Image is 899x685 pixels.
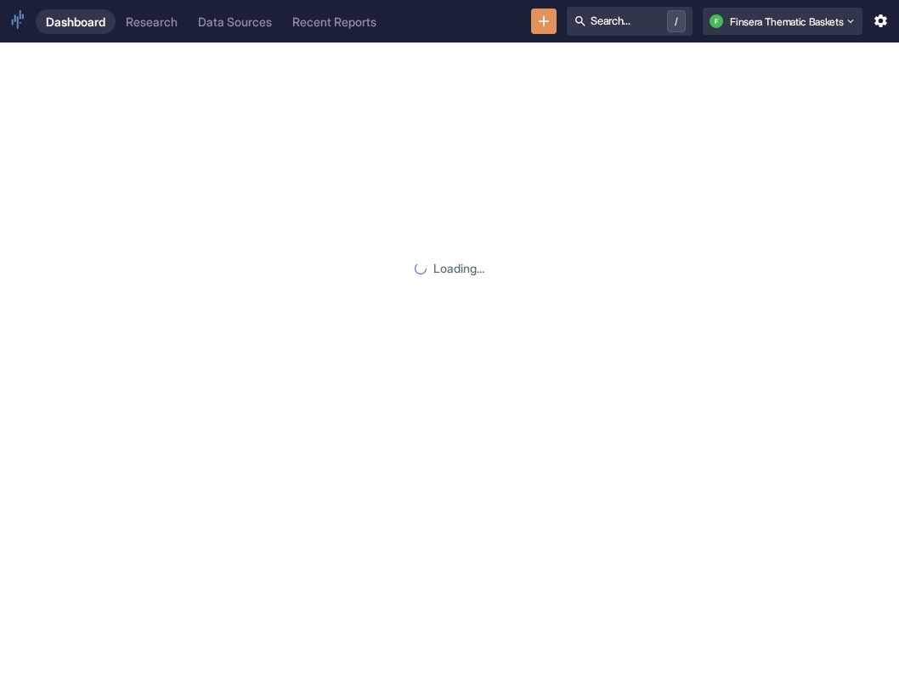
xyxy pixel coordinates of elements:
div: Recent Reports [292,14,376,29]
a: Data Sources [188,9,282,34]
a: Dashboard [36,9,116,34]
button: New Resource [531,8,557,35]
p: Loading... [433,259,484,277]
div: F [710,14,723,28]
div: Research [126,14,178,29]
button: Search.../ [567,7,693,36]
a: Research [116,9,188,34]
a: Recent Reports [282,9,387,34]
div: Data Sources [198,14,272,29]
button: FFinsera Thematic Baskets [703,8,862,35]
div: Dashboard [46,14,105,29]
